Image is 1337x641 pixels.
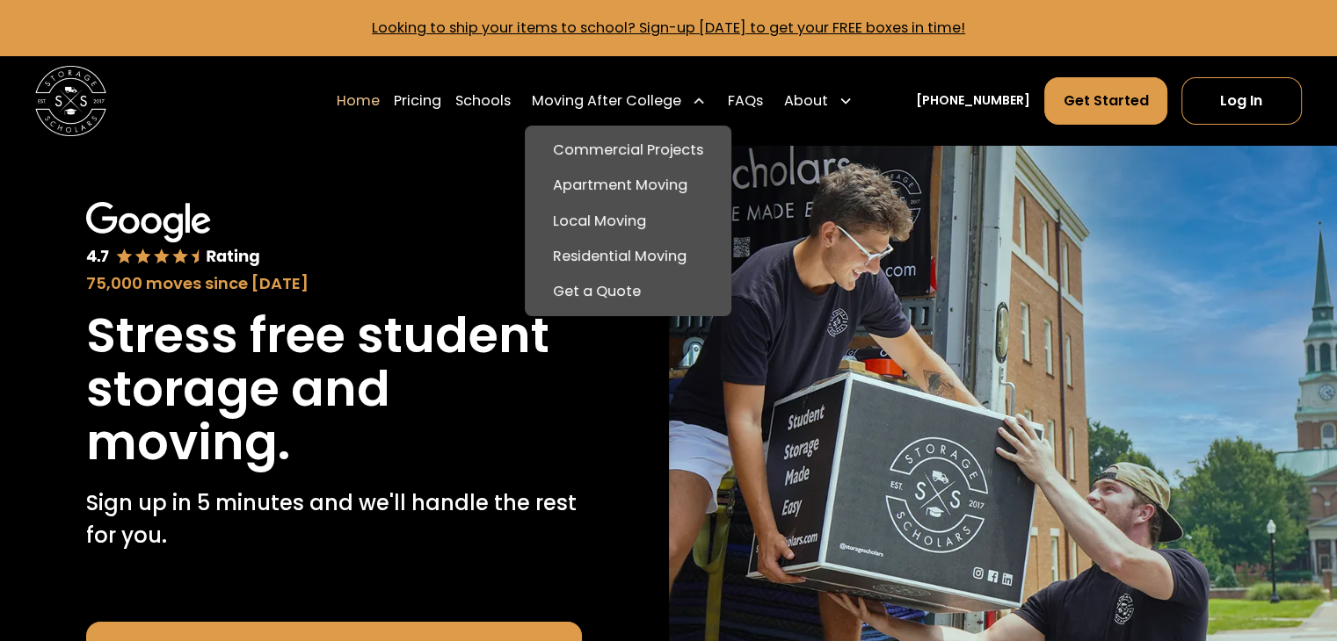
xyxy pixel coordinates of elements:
[525,76,713,126] div: Moving After College
[784,90,828,112] div: About
[337,76,380,126] a: Home
[916,91,1030,110] a: [PHONE_NUMBER]
[727,76,762,126] a: FAQs
[532,204,724,239] a: Local Moving
[525,126,731,316] nav: Moving After College
[35,66,106,137] img: Storage Scholars main logo
[532,90,681,112] div: Moving After College
[86,271,582,295] div: 75,000 moves since [DATE]
[1044,77,1166,125] a: Get Started
[394,76,441,126] a: Pricing
[532,239,724,274] a: Residential Moving
[86,202,259,269] img: Google 4.7 star rating
[532,168,724,203] a: Apartment Moving
[532,274,724,309] a: Get a Quote
[1181,77,1302,125] a: Log In
[372,18,965,38] a: Looking to ship your items to school? Sign-up [DATE] to get your FREE boxes in time!
[455,76,511,126] a: Schools
[777,76,860,126] div: About
[86,309,582,470] h1: Stress free student storage and moving.
[86,487,582,551] p: Sign up in 5 minutes and we'll handle the rest for you.
[532,133,724,168] a: Commercial Projects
